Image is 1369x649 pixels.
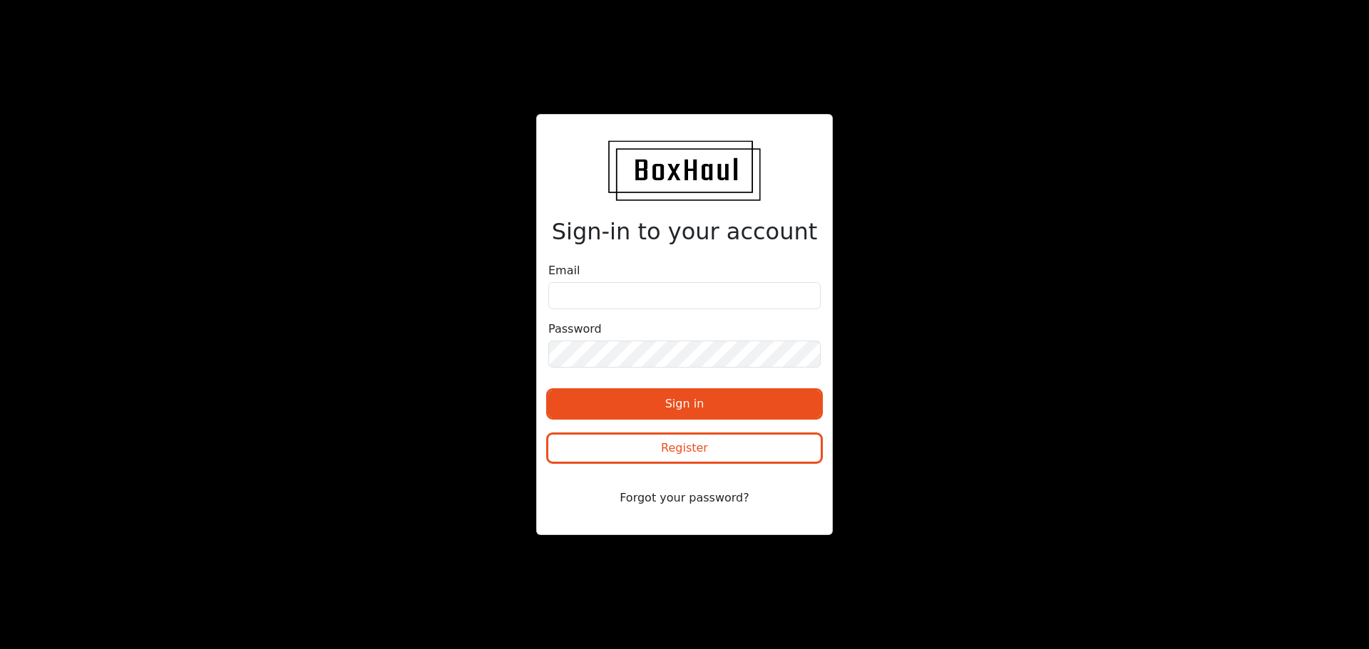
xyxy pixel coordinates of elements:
a: Register [548,444,821,457]
h2: Sign-in to your account [548,218,821,245]
button: Sign in [548,390,821,417]
img: BoxHaul [608,140,761,201]
label: Password [548,321,602,338]
button: Forgot your password? [548,484,821,512]
label: Email [548,262,580,279]
a: Forgot your password? [548,491,821,504]
button: Register [548,435,821,462]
